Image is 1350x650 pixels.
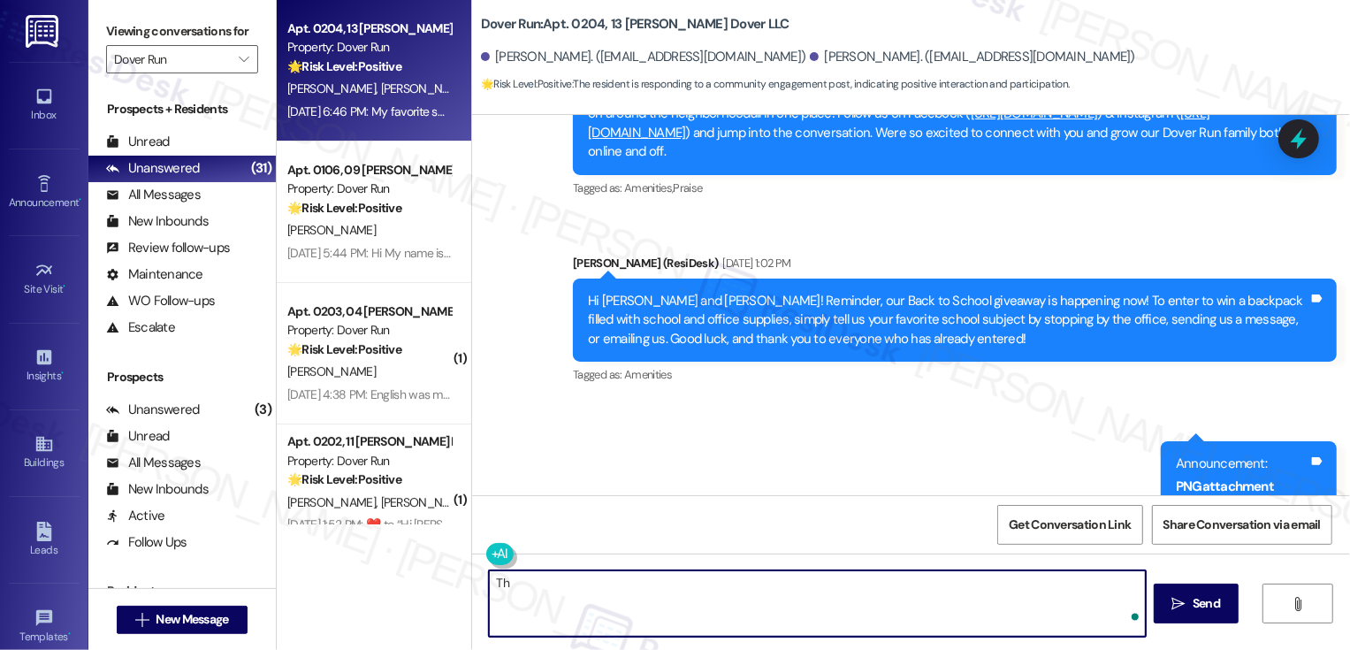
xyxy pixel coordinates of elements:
[88,100,276,119] div: Prospects + Residents
[287,245,901,261] div: [DATE] 5:44 PM: Hi My name is [PERSON_NAME] from [STREET_ADDRESS] Unit 106. My favorite subject i...
[1154,584,1239,623] button: Send
[9,81,80,129] a: Inbox
[481,75,1070,94] span: : The resident is responding to a community engagement post, indicating positive interaction and ...
[287,321,451,340] div: Property: Dover Run
[624,367,672,382] span: Amenities
[287,19,451,38] div: Apt. 0204, 13 [PERSON_NAME] Dover LLC
[64,280,66,293] span: •
[380,494,469,510] span: [PERSON_NAME]
[9,429,80,477] a: Buildings
[287,432,451,451] div: Apt. 0202, 11 [PERSON_NAME] Dover LLC
[287,103,560,119] div: [DATE] 6:46 PM: My favorite school subject was Math
[106,186,201,204] div: All Messages
[26,15,62,48] img: ResiDesk Logo
[106,318,175,337] div: Escalate
[287,471,401,487] strong: 🌟 Risk Level: Positive
[481,48,806,66] div: [PERSON_NAME]. ([EMAIL_ADDRESS][DOMAIN_NAME])
[88,582,276,600] div: Residents
[9,342,80,390] a: Insights •
[106,427,170,446] div: Unread
[489,570,1146,637] textarea: To enrich screen reader interactions, please activate Accessibility in Grammarly extension settings
[481,77,572,91] strong: 🌟 Risk Level: Positive
[573,254,1337,279] div: [PERSON_NAME] (ResiDesk)
[573,362,1337,387] div: Tagged as:
[287,200,401,216] strong: 🌟 Risk Level: Positive
[106,533,187,552] div: Follow Ups
[287,452,451,470] div: Property: Dover Run
[106,454,201,472] div: All Messages
[247,155,276,182] div: (31)
[1193,594,1220,613] span: Send
[287,161,451,180] div: Apt. 0106, 09 [PERSON_NAME] Dover LLC
[114,45,230,73] input: All communities
[106,133,170,151] div: Unread
[61,367,64,379] span: •
[1009,516,1131,534] span: Get Conversation Link
[106,239,230,257] div: Review follow-ups
[588,292,1308,348] div: Hi [PERSON_NAME] and [PERSON_NAME]! Reminder, our Back to School giveaway is happening now! To en...
[588,67,1308,162] div: Hey [PERSON_NAME] and [PERSON_NAME]! Big news - Let's Connect Dover Run is bringing the community...
[250,396,276,424] div: (3)
[573,175,1337,201] div: Tagged as:
[239,52,248,66] i: 
[106,159,200,178] div: Unanswered
[287,222,376,238] span: [PERSON_NAME]
[106,480,209,499] div: New Inbounds
[135,613,149,627] i: 
[106,265,203,284] div: Maintenance
[287,180,451,198] div: Property: Dover Run
[156,610,228,629] span: New Message
[1176,478,1274,495] b: PNG attachment
[1163,516,1321,534] span: Share Conversation via email
[997,505,1142,545] button: Get Conversation Link
[106,507,165,525] div: Active
[481,15,789,34] b: Dover Run: Apt. 0204, 13 [PERSON_NAME] Dover LLC
[287,341,401,357] strong: 🌟 Risk Level: Positive
[106,212,209,231] div: New Inbounds
[9,256,80,303] a: Site Visit •
[287,363,376,379] span: [PERSON_NAME]
[674,180,703,195] span: Praise
[68,628,71,640] span: •
[810,48,1135,66] div: [PERSON_NAME]. ([EMAIL_ADDRESS][DOMAIN_NAME])
[287,80,381,96] span: [PERSON_NAME]
[624,180,674,195] span: Amenities ,
[588,104,1209,141] a: [URL][DOMAIN_NAME]
[287,494,381,510] span: [PERSON_NAME]
[88,368,276,386] div: Prospects
[719,254,791,272] div: [DATE] 1:02 PM
[287,38,451,57] div: Property: Dover Run
[1152,505,1332,545] button: Share Conversation via email
[287,302,451,321] div: Apt. 0203, 04 [PERSON_NAME] Dover LLC
[106,18,258,45] label: Viewing conversations for
[1176,455,1308,473] div: Announcement:
[380,80,469,96] span: [PERSON_NAME]
[106,401,200,419] div: Unanswered
[287,386,743,402] div: [DATE] 4:38 PM: English was my favorite subject due to grammar and excelling in spelling.
[1172,597,1186,611] i: 
[117,606,248,634] button: New Message
[106,292,215,310] div: WO Follow-ups
[1292,597,1305,611] i: 
[79,194,81,206] span: •
[9,516,80,564] a: Leads
[287,58,401,74] strong: 🌟 Risk Level: Positive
